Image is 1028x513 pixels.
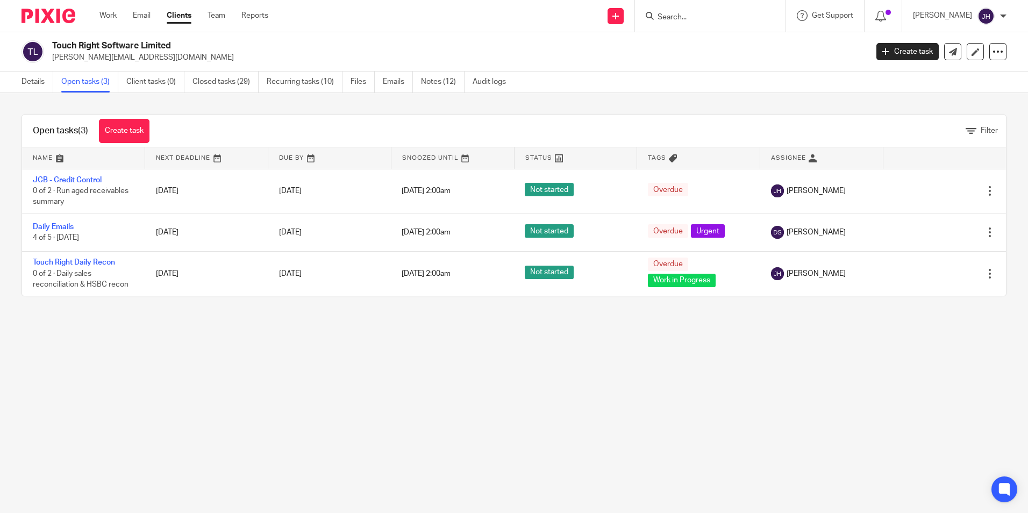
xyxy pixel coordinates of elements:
img: svg%3E [22,40,44,63]
p: [PERSON_NAME][EMAIL_ADDRESS][DOMAIN_NAME] [52,52,860,63]
input: Search [656,13,753,23]
a: Client tasks (0) [126,72,184,92]
p: [PERSON_NAME] [913,10,972,21]
a: Files [351,72,375,92]
span: [PERSON_NAME] [787,186,846,196]
td: [DATE] [145,169,268,213]
img: Pixie [22,9,75,23]
span: Work in Progress [648,274,716,287]
span: Overdue [648,183,688,196]
img: svg%3E [771,184,784,197]
span: Overdue [648,224,688,238]
a: Create task [876,43,939,60]
span: [PERSON_NAME] [787,227,846,238]
a: Details [22,72,53,92]
a: Notes (12) [421,72,465,92]
span: 4 of 5 · [DATE] [33,234,79,241]
span: Urgent [691,224,725,238]
a: Touch Right Daily Recon [33,259,115,266]
span: [DATE] [279,270,302,277]
a: Daily Emails [33,223,74,231]
a: Create task [99,119,149,143]
span: Not started [525,266,574,279]
span: [DATE] 2:00am [402,229,451,236]
span: Tags [648,155,666,161]
span: [PERSON_NAME] [787,268,846,279]
span: [DATE] [279,229,302,236]
span: [DATE] 2:00am [402,270,451,277]
span: (3) [78,126,88,135]
a: Team [208,10,225,21]
a: JCB - Credit Control [33,176,102,184]
span: 0 of 2 · Daily sales reconciliation & HSBC recon [33,270,128,289]
img: svg%3E [977,8,995,25]
a: Email [133,10,151,21]
img: svg%3E [771,267,784,280]
span: Snoozed Until [402,155,459,161]
a: Reports [241,10,268,21]
td: [DATE] [145,213,268,251]
span: Get Support [812,12,853,19]
span: [DATE] 2:00am [402,187,451,195]
img: svg%3E [771,226,784,239]
a: Open tasks (3) [61,72,118,92]
a: Audit logs [473,72,514,92]
span: Not started [525,183,574,196]
span: [DATE] [279,187,302,195]
a: Recurring tasks (10) [267,72,342,92]
a: Work [99,10,117,21]
a: Clients [167,10,191,21]
a: Closed tasks (29) [192,72,259,92]
span: 0 of 2 · Run aged receivables summary [33,187,128,206]
h2: Touch Right Software Limited [52,40,698,52]
span: Not started [525,224,574,238]
span: Filter [981,127,998,134]
a: Emails [383,72,413,92]
td: [DATE] [145,252,268,296]
span: Overdue [648,258,688,271]
span: Status [525,155,552,161]
h1: Open tasks [33,125,88,137]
